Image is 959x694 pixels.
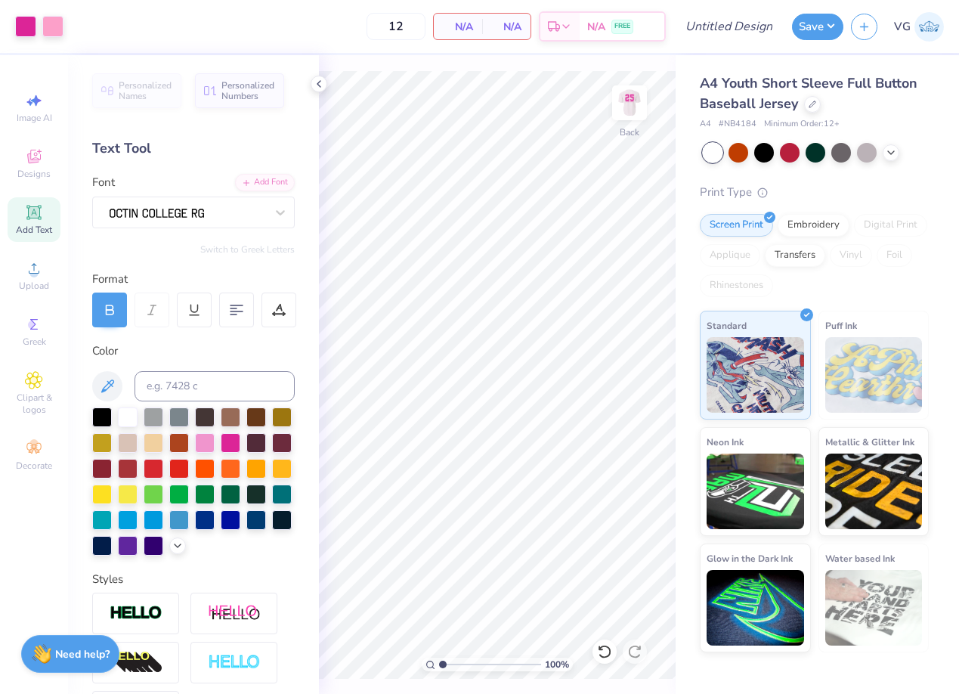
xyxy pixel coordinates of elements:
div: Foil [877,244,912,267]
a: VG [894,12,944,42]
button: Save [792,14,843,40]
span: Water based Ink [825,550,895,566]
div: Applique [700,244,760,267]
span: N/A [491,19,521,35]
img: Negative Space [208,654,261,671]
div: Embroidery [778,214,849,237]
span: N/A [443,19,473,35]
span: Add Text [16,224,52,236]
div: Color [92,342,295,360]
div: Rhinestones [700,274,773,297]
img: 3d Illusion [110,651,162,675]
img: Water based Ink [825,570,923,646]
div: Vinyl [830,244,872,267]
input: e.g. 7428 c [135,371,295,401]
span: Image AI [17,112,52,124]
span: N/A [587,19,605,35]
img: Metallic & Glitter Ink [825,454,923,529]
span: VG [894,18,911,36]
input: Untitled Design [673,11,784,42]
span: Designs [17,168,51,180]
label: Font [92,174,115,191]
img: Stroke [110,605,162,622]
div: Styles [92,571,295,588]
div: Digital Print [854,214,927,237]
span: Standard [707,318,747,333]
span: Glow in the Dark Ink [707,550,793,566]
img: Standard [707,337,804,413]
img: Valerie Gavioli [914,12,944,42]
strong: Need help? [55,647,110,661]
button: Switch to Greek Letters [200,243,295,256]
span: Metallic & Glitter Ink [825,434,914,450]
span: Puff Ink [825,318,857,333]
span: # NB4184 [719,118,756,131]
span: Decorate [16,460,52,472]
span: Upload [19,280,49,292]
img: Puff Ink [825,337,923,413]
div: Transfers [765,244,825,267]
span: Personalized Names [119,80,172,101]
div: Format [92,271,296,288]
span: A4 [700,118,711,131]
div: Add Font [235,174,295,191]
span: Personalized Numbers [221,80,275,101]
span: 100 % [545,658,569,671]
input: – – [367,13,425,40]
div: Screen Print [700,214,773,237]
span: FREE [614,21,630,32]
span: Clipart & logos [8,392,60,416]
img: Back [614,88,645,118]
div: Text Tool [92,138,295,159]
img: Neon Ink [707,454,804,529]
span: Minimum Order: 12 + [764,118,840,131]
span: Neon Ink [707,434,744,450]
img: Shadow [208,604,261,623]
div: Print Type [700,184,929,201]
img: Glow in the Dark Ink [707,570,804,646]
span: Greek [23,336,46,348]
span: A4 Youth Short Sleeve Full Button Baseball Jersey [700,74,917,113]
div: Back [620,125,639,139]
